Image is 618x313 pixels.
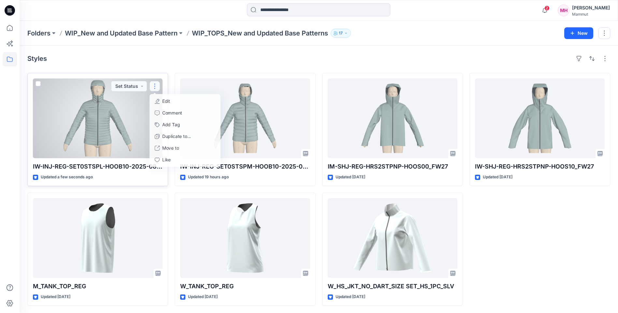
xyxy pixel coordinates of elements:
p: IM-SHJ-REG-HRS2STPNP-HOOS00_FW27 [328,162,457,171]
a: W_HS_JKT_NO_DART_SIZE SET_HS_1PC_SLV [328,198,457,278]
p: Move to [162,145,179,151]
p: Updated [DATE] [483,174,512,181]
div: [PERSON_NAME] [572,4,610,12]
p: Updated [DATE] [188,293,218,300]
p: 17 [339,30,343,37]
a: Edit [151,95,219,107]
div: Mammut [572,12,610,17]
p: Updated [DATE] [41,293,70,300]
p: Updated [DATE] [336,293,365,300]
p: Updated a few seconds ago [41,174,93,181]
a: IW-SHJ-REG-HRS2STPNP-HOOS10_FW27 [475,78,605,158]
h4: Styles [27,55,47,62]
button: New [564,27,593,39]
p: Updated [DATE] [336,174,365,181]
p: Like [162,156,171,163]
p: IW-INJ-REG-SET0STSPM-HOOB10-2025-08_WIP [180,162,310,171]
a: M_TANK_TOP_REG [33,198,163,278]
a: W_TANK_TOP_REG [180,198,310,278]
a: WIP_New and Updated Base Pattern [65,29,178,38]
p: IW-SHJ-REG-HRS2STPNP-HOOS10_FW27 [475,162,605,171]
a: IM-SHJ-REG-HRS2STPNP-HOOS00_FW27 [328,78,457,158]
a: IW-INJ-REG-SET0STSPM-HOOB10-2025-08_WIP [180,78,310,158]
p: M_TANK_TOP_REG [33,282,163,291]
button: 17 [331,29,351,38]
span: 2 [544,6,550,11]
p: IW-INJ-REG-SET0STSPL-HOOB10-2025-08_WIP [33,162,163,171]
p: Edit [162,98,170,104]
p: Updated 19 hours ago [188,174,229,181]
a: Folders [27,29,50,38]
a: IW-INJ-REG-SET0STSPL-HOOB10-2025-08_WIP [33,78,163,158]
p: W_HS_JKT_NO_DART_SIZE SET_HS_1PC_SLV [328,282,457,291]
div: MH [558,5,569,16]
p: W_TANK_TOP_REG [180,282,310,291]
p: WIP_TOPS_New and Updated Base Patterns [192,29,328,38]
p: Duplicate to... [162,133,191,140]
button: Add Tag [151,119,219,130]
p: Comment [162,110,182,116]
